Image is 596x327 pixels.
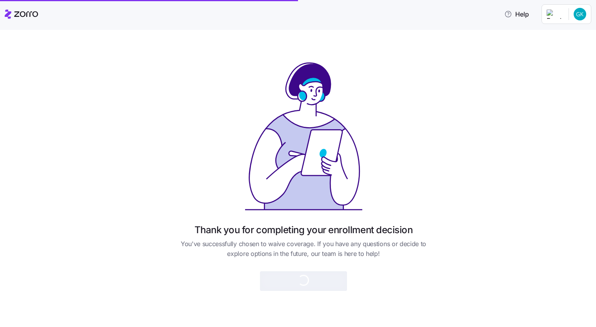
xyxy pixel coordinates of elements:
h1: Thank you for completing your enrollment decision [194,224,412,236]
button: Help [498,6,535,22]
span: You've successfully chosen to waive coverage. If you have any questions or decide to explore opti... [173,239,434,259]
span: Help [504,9,529,19]
img: Employer logo [547,9,562,19]
img: 8d4bf4e01ac5e54cf16e2d3abd156acf [574,8,586,20]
